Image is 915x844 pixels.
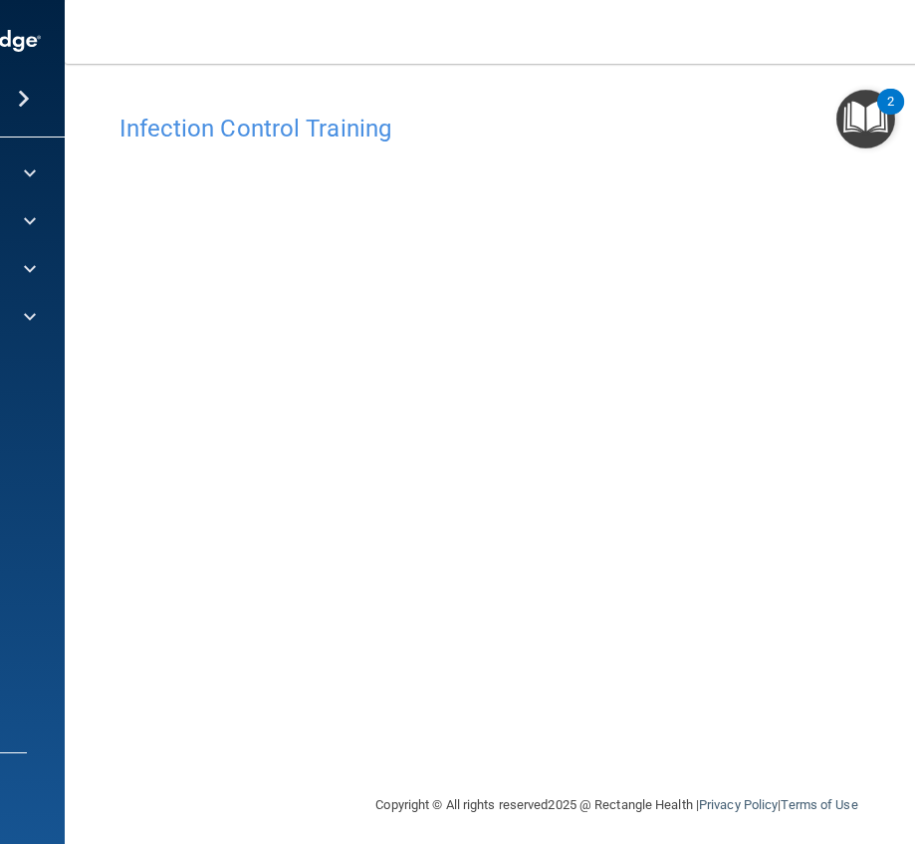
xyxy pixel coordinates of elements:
[699,797,778,812] a: Privacy Policy
[781,797,857,812] a: Terms of Use
[836,90,895,148] button: Open Resource Center, 2 new notifications
[887,102,894,128] div: 2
